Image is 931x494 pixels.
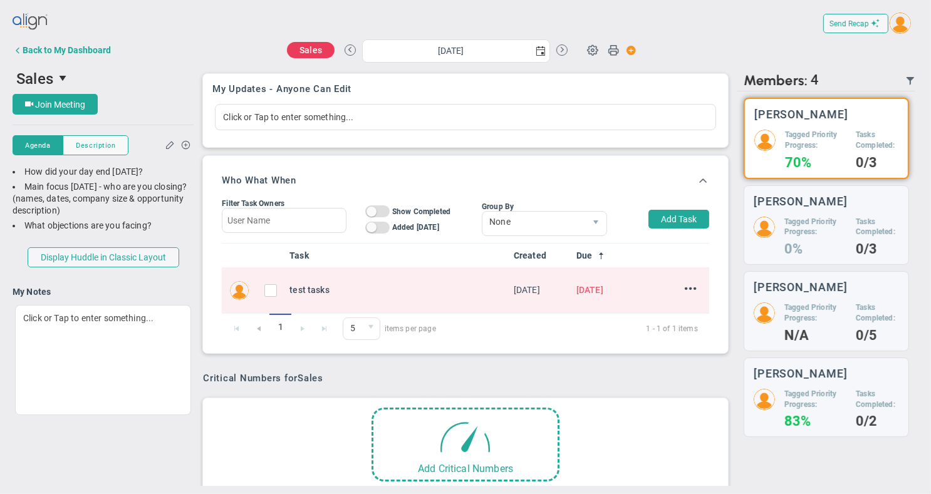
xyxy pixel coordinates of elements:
[754,130,776,151] img: 196338.Person.photo
[25,140,50,151] span: Agenda
[620,42,637,59] span: Action Button
[16,70,53,88] span: Sales
[890,13,911,34] img: 196338.Person.photo
[289,283,504,297] div: test tasks
[13,220,194,232] div: What objections are you facing?
[203,373,326,384] div: Critical Numbers for
[754,389,775,410] img: 196586.Person.photo
[53,68,75,89] span: select
[754,108,848,120] h3: [PERSON_NAME]
[532,40,549,62] span: select
[585,212,606,235] span: select
[514,250,566,260] a: Created
[754,217,775,238] img: 196584.Person.photo
[13,38,111,63] button: Back to My Dashboard
[744,72,808,89] span: Members:
[13,9,49,34] img: align-logo.svg
[856,302,899,324] h5: Tasks Completed:
[754,195,848,207] h3: [PERSON_NAME]
[784,244,846,255] h4: 0%
[343,318,361,339] span: 5
[13,94,98,115] button: Join Meeting
[856,330,899,341] h4: 0/5
[482,212,585,233] span: None
[784,302,846,324] h5: Tagged Priority Progress:
[215,104,716,130] div: Click or Tap to enter something...
[28,247,179,267] button: Display Huddle in Classic Layout
[299,45,322,55] span: Sales
[576,285,603,295] span: [DATE]
[222,199,346,208] div: Filter Task Owners
[373,463,558,475] div: Add Critical Numbers
[856,157,898,168] h4: 0/3
[581,38,605,61] span: Huddle Settings
[392,207,450,216] span: Show Completed
[856,244,899,255] h4: 0/3
[13,286,194,297] h4: My Notes
[784,217,846,238] h5: Tagged Priority Progress:
[823,14,888,33] button: Send Recap
[514,283,566,297] div: Thu Aug 14 2025 10:18:22 GMT-0500 (Central Daylight Time)
[785,130,846,151] h5: Tagged Priority Progress:
[856,217,899,238] h5: Tasks Completed:
[392,223,439,232] span: Added [DATE]
[13,135,63,155] button: Agenda
[76,140,115,151] span: Description
[451,321,698,336] span: 1 - 1 of 1 items
[905,76,915,86] span: Filter Updated Members
[298,373,323,384] span: Sales
[361,318,380,339] span: select
[754,368,848,379] h3: [PERSON_NAME]
[784,389,846,410] h5: Tagged Priority Progress:
[576,250,629,260] a: Due
[269,314,291,341] span: 1
[856,389,899,410] h5: Tasks Completed:
[343,317,380,340] span: 0
[830,19,869,28] span: Send Recap
[230,281,249,300] img: Mallory Robinson
[13,166,194,178] div: How did your day end [DATE]?
[222,175,296,186] h3: Who What When
[23,45,111,55] div: Back to My Dashboard
[289,250,503,260] a: Task
[63,135,128,155] button: Description
[784,330,846,341] h4: N/A
[608,44,619,61] span: Print Huddle
[648,210,709,229] button: Add Task
[785,157,846,168] h4: 70%
[754,302,775,324] img: 196585.Person.photo
[13,181,194,217] div: Main focus [DATE] - who are you closing? (names, dates, company size & opportunity description)
[343,317,436,340] span: items per page
[222,208,346,233] input: User Name
[35,100,85,110] span: Join Meeting
[754,281,848,293] h3: [PERSON_NAME]
[784,416,846,427] h4: 83%
[811,72,819,89] span: 4
[15,305,191,415] div: Click or Tap to enter something...
[212,83,719,95] h3: My Updates - Anyone Can Edit
[482,202,607,211] div: Group By
[856,130,898,151] h5: Tasks Completed:
[856,416,899,427] h4: 0/2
